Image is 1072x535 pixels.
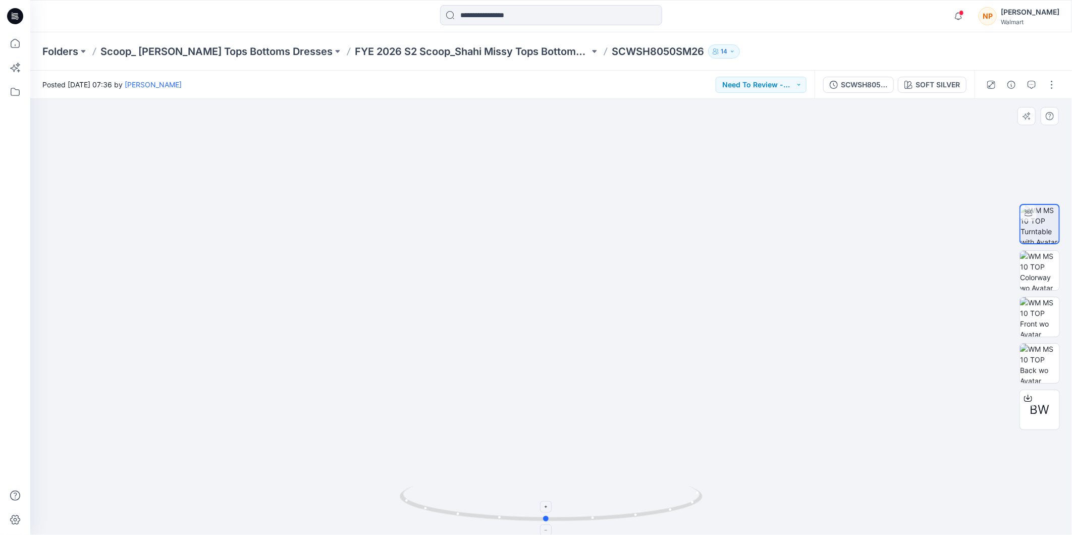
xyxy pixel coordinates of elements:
div: Walmart [1001,18,1059,26]
img: WM MS 10 TOP Turntable with Avatar [1021,205,1059,243]
a: [PERSON_NAME] [125,80,182,89]
button: 14 [708,44,740,59]
div: NP [979,7,997,25]
div: [PERSON_NAME] [1001,6,1059,18]
p: SCWSH8050SM26 [612,44,704,59]
button: Details [1003,77,1020,93]
div: SOFT SILVER [916,79,960,90]
div: SCWSH8050SM26 [841,79,887,90]
a: Scoop_ [PERSON_NAME] Tops Bottoms Dresses [100,44,333,59]
img: WM MS 10 TOP Colorway wo Avatar [1020,251,1059,290]
a: Folders [42,44,78,59]
p: 14 [721,46,727,57]
button: SOFT SILVER [898,77,967,93]
img: eyJhbGciOiJIUzI1NiIsImtpZCI6IjAiLCJzbHQiOiJzZXMiLCJ0eXAiOiJKV1QifQ.eyJkYXRhIjp7InR5cGUiOiJzdG9yYW... [283,48,820,535]
img: WM MS 10 TOP Back wo Avatar [1020,344,1059,383]
button: SCWSH8050SM26 [823,77,894,93]
span: BW [1030,401,1050,419]
a: FYE 2026 S2 Scoop_Shahi Missy Tops Bottoms Dresses Board [355,44,589,59]
img: WM MS 10 TOP Front wo Avatar [1020,297,1059,337]
span: Posted [DATE] 07:36 by [42,79,182,90]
